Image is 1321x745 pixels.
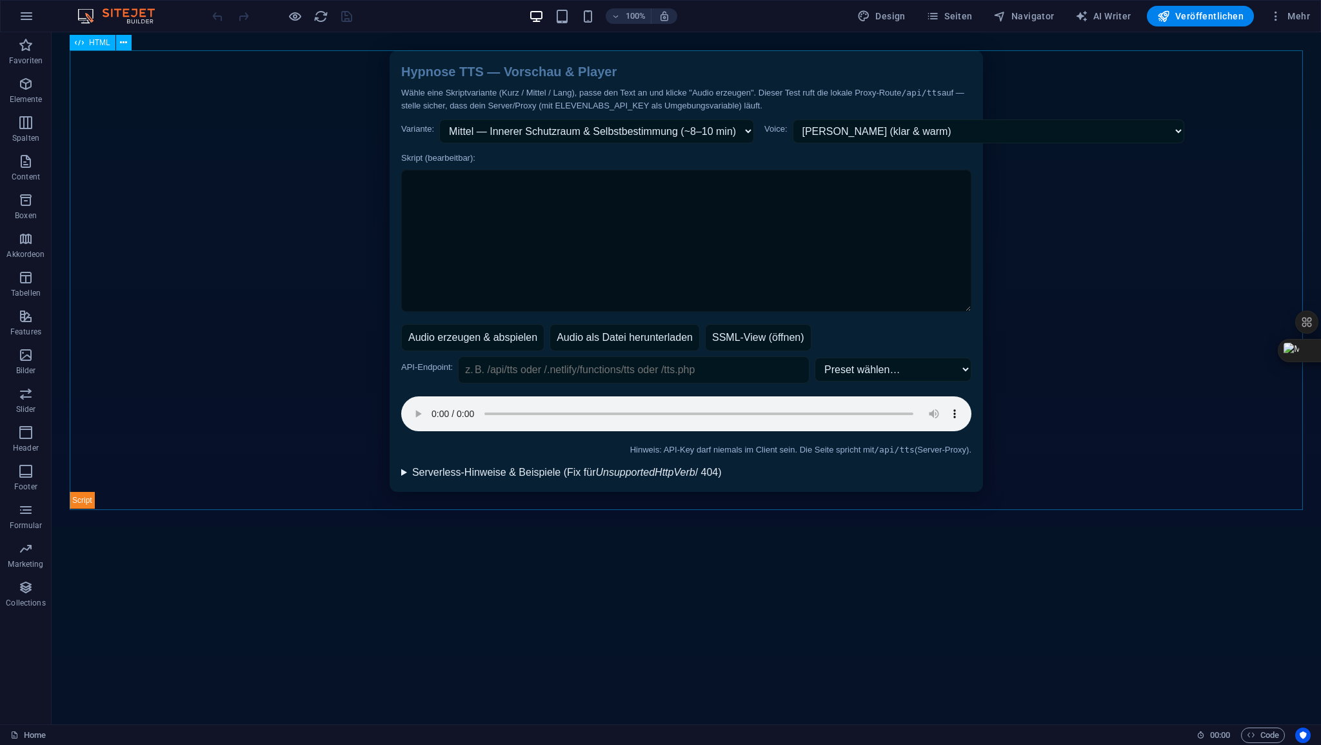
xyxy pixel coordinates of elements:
[1269,10,1310,23] span: Mehr
[1147,6,1254,26] button: Veröffentlichen
[1075,10,1131,23] span: AI Writer
[1157,10,1244,23] span: Veröffentlichen
[852,6,911,26] div: Design (Strg+Alt+Y)
[1219,730,1221,740] span: :
[857,10,906,23] span: Design
[993,10,1055,23] span: Navigator
[625,8,646,24] h6: 100%
[1197,728,1231,743] h6: Session-Zeit
[1210,728,1230,743] span: 00 00
[1247,728,1279,743] span: Code
[852,6,911,26] button: Design
[606,8,651,24] button: 100%
[313,9,328,24] i: Seite neu laden
[1295,728,1311,743] button: Usercentrics
[1070,6,1137,26] button: AI Writer
[1241,728,1285,743] button: Code
[926,10,973,23] span: Seiten
[313,8,328,24] button: reload
[659,10,670,22] i: Bei Größenänderung Zoomstufe automatisch an das gewählte Gerät anpassen.
[1264,6,1315,26] button: Mehr
[921,6,978,26] button: Seiten
[988,6,1060,26] button: Navigator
